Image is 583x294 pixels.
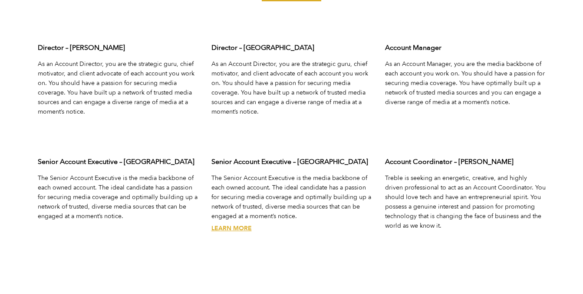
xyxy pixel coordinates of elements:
[211,59,372,117] p: As an Account Director, you are the strategic guru, chief motivator, and client advocate of each ...
[211,224,252,232] a: Senior Account Executive – Austin
[38,157,198,167] h3: Senior Account Executive – [GEOGRAPHIC_DATA]
[38,59,198,117] p: As an Account Director, you are the strategic guru, chief motivator, and client advocate of each ...
[211,157,372,167] h3: Senior Account Executive – [GEOGRAPHIC_DATA]
[38,284,198,294] h3: Account Coordinator – [GEOGRAPHIC_DATA]
[385,59,546,107] p: As an Account Manager, you are the media backbone of each account you work on. You should have a ...
[385,157,546,167] h3: Account Coordinator – [PERSON_NAME]
[211,173,372,221] p: The Senior Account Executive is the media backbone of each owned account. The ideal candidate has...
[38,43,198,52] h3: Director – [PERSON_NAME]
[385,173,546,231] p: Treble is seeking an energetic, creative, and highly driven professional to act as an Account Coo...
[385,43,546,52] h3: Account Manager
[38,173,198,221] p: The Senior Account Executive is the media backbone of each owned account. The ideal candidate has...
[211,43,372,52] h3: Director – [GEOGRAPHIC_DATA]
